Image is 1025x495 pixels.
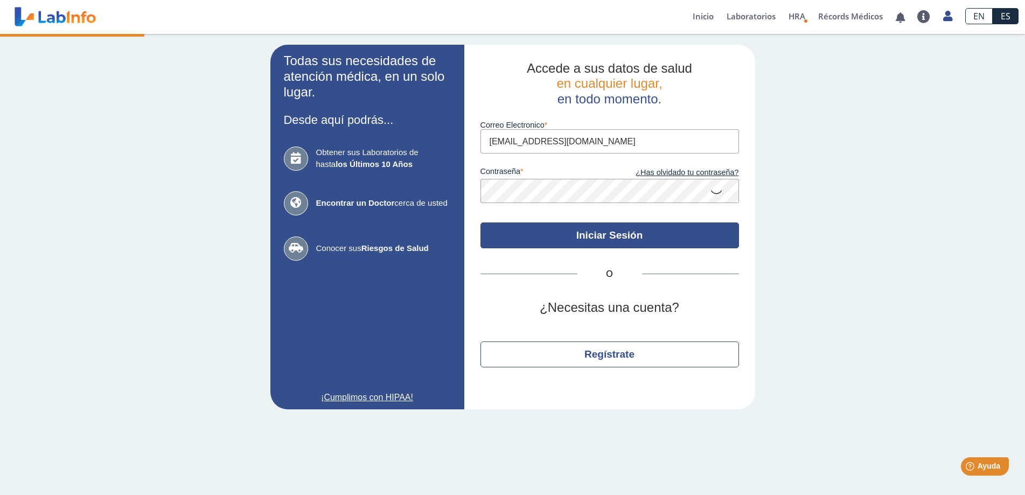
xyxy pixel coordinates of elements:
h2: Todas sus necesidades de atención médica, en un solo lugar. [284,53,451,100]
a: ES [993,8,1019,24]
span: HRA [789,11,805,22]
span: Conocer sus [316,242,451,255]
span: O [577,268,642,281]
span: Accede a sus datos de salud [527,61,692,75]
a: ¿Has olvidado tu contraseña? [610,167,739,179]
h3: Desde aquí podrás... [284,113,451,127]
iframe: Help widget launcher [929,453,1013,483]
label: Correo Electronico [480,121,739,129]
span: cerca de usted [316,197,451,210]
h2: ¿Necesitas una cuenta? [480,300,739,316]
span: en todo momento. [557,92,661,106]
button: Iniciar Sesión [480,222,739,248]
label: contraseña [480,167,610,179]
a: EN [965,8,993,24]
span: Obtener sus Laboratorios de hasta [316,147,451,171]
b: los Últimos 10 Años [336,159,413,169]
a: ¡Cumplimos con HIPAA! [284,391,451,404]
b: Riesgos de Salud [361,243,429,253]
b: Encontrar un Doctor [316,198,395,207]
span: en cualquier lugar, [556,76,662,90]
button: Regístrate [480,341,739,367]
